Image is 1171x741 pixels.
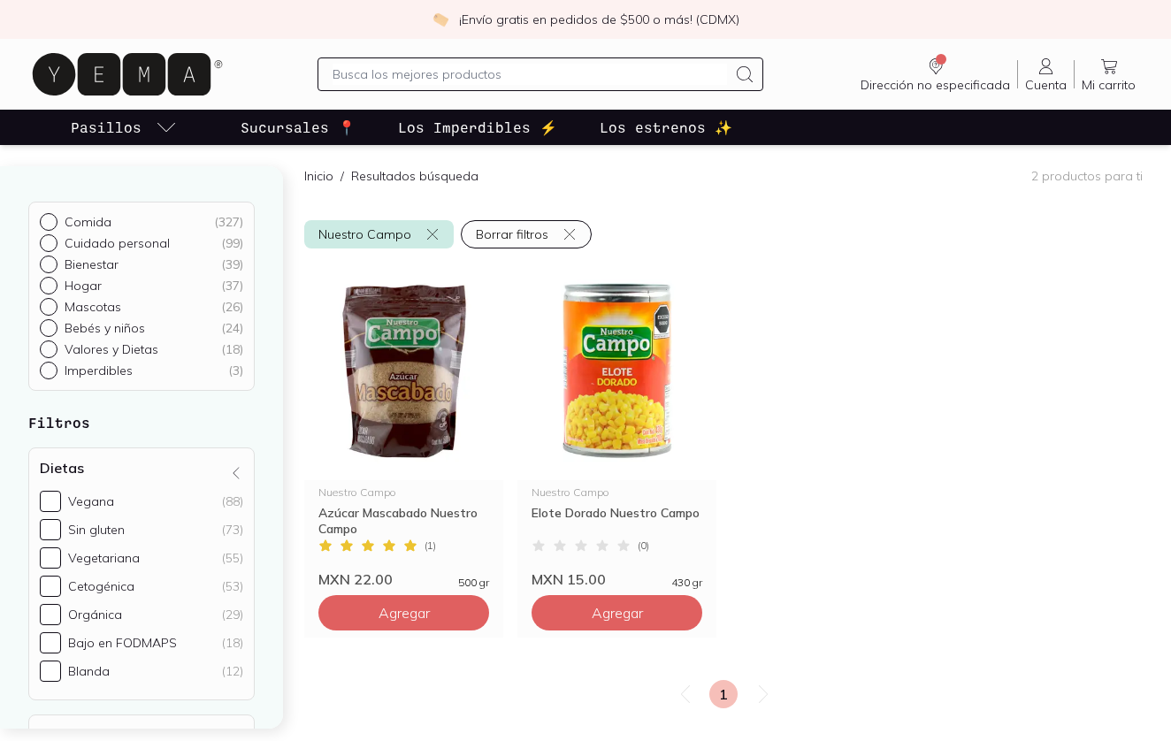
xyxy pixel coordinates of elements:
[40,576,61,597] input: Cetogénica(53)
[333,167,351,185] span: /
[458,577,489,588] span: 500 gr
[214,214,243,230] div: ( 327 )
[40,547,61,569] input: Vegetariana(55)
[709,680,738,708] a: 1
[222,578,243,594] div: (53)
[1082,77,1136,93] span: Mi carrito
[241,117,356,138] p: Sucursales 📍
[517,263,716,480] img: Elote Dorado Nuestro Campo
[304,168,333,184] a: Inicio
[221,341,243,357] div: ( 18 )
[68,663,110,679] div: Blanda
[398,117,557,138] p: Los Imperdibles ⚡️
[351,167,478,185] p: Resultados búsqueda
[1025,77,1067,93] span: Cuenta
[532,505,702,537] div: Elote Dorado Nuestro Campo
[318,595,489,630] button: Agregar
[318,487,489,498] div: Nuestro Campo
[1075,56,1143,93] a: Mi carrito
[596,110,736,145] a: Los estrenos ✨
[592,604,643,622] span: Agregar
[65,256,119,272] p: Bienestar
[1018,56,1074,93] a: Cuenta
[68,607,122,623] div: Orgánica
[65,320,145,336] p: Bebés y niños
[40,604,61,625] input: Orgánica(29)
[532,595,702,630] button: Agregar
[222,550,243,566] div: (55)
[425,540,436,551] span: ( 1 )
[71,117,142,138] p: Pasillos
[1031,168,1143,184] p: 2 productos para ti
[379,604,430,622] span: Agregar
[318,570,393,588] span: MXN 22.00
[68,635,177,651] div: Bajo en FODMAPS
[65,363,133,378] p: Imperdibles
[517,263,716,588] a: Elote Dorado Nuestro CampoNuestro CampoElote Dorado Nuestro Campo(0)MXN 15.00430 gr
[68,522,125,538] div: Sin gluten
[221,320,243,336] div: ( 24 )
[65,278,102,294] p: Hogar
[638,540,649,551] span: ( 0 )
[68,550,140,566] div: Vegetariana
[600,117,732,138] p: Los estrenos ✨
[304,220,454,248] button: Nuestro Campo
[432,11,448,27] img: check
[532,487,702,498] div: Nuestro Campo
[333,64,727,85] input: Busca los mejores productos
[65,341,158,357] p: Valores y Dietas
[304,263,503,588] a: Azúcar Mascabado Nuestro CampoNuestro CampoAzúcar Mascabado Nuestro Campo(1)MXN 22.00500 gr
[221,299,243,315] div: ( 26 )
[40,519,61,540] input: Sin gluten(73)
[222,607,243,623] div: (29)
[221,256,243,272] div: ( 39 )
[221,278,243,294] div: ( 37 )
[237,110,359,145] a: Sucursales 📍
[28,414,90,431] strong: Filtros
[222,663,243,679] div: (12)
[40,459,84,477] h4: Dietas
[461,220,592,248] button: Borrar filtros
[65,299,121,315] p: Mascotas
[222,522,243,538] div: (73)
[318,505,489,537] div: Azúcar Mascabado Nuestro Campo
[68,493,114,509] div: Vegana
[40,632,61,653] input: Bajo en FODMAPS(18)
[222,493,243,509] div: (88)
[222,635,243,651] div: (18)
[394,110,561,145] a: Los Imperdibles ⚡️
[68,578,134,594] div: Cetogénica
[228,363,243,378] div: ( 3 )
[671,577,702,588] span: 430 gr
[853,56,1017,93] a: Dirección no especificada
[532,570,606,588] span: MXN 15.00
[67,110,180,145] a: pasillo-todos-link
[459,11,739,28] p: ¡Envío gratis en pedidos de $500 o más! (CDMX)
[40,491,61,512] input: Vegana(88)
[65,214,111,230] p: Comida
[861,77,1010,93] span: Dirección no especificada
[28,447,255,700] div: Dietas
[304,263,503,480] img: Azúcar Mascabado Nuestro Campo
[65,235,170,251] p: Cuidado personal
[221,235,243,251] div: ( 99 )
[40,661,61,682] input: Blanda(12)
